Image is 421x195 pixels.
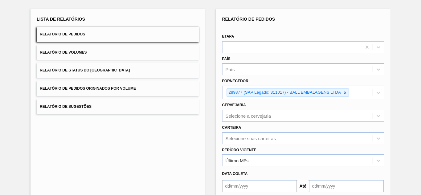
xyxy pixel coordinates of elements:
[222,57,231,61] label: País
[309,180,384,192] input: dd/mm/yyyy
[222,172,248,176] span: Data coleta
[222,79,248,83] label: Fornecedor
[40,50,87,55] span: Relatório de Volumes
[222,125,241,130] label: Carteira
[222,17,275,22] span: Relatório de Pedidos
[40,68,130,72] span: Relatório de Status do [GEOGRAPHIC_DATA]
[297,180,309,192] button: Até
[37,99,199,114] button: Relatório de Sugestões
[222,148,256,152] label: Período Vigente
[226,67,235,72] div: País
[226,136,276,141] div: Selecione suas carteiras
[37,27,199,42] button: Relatório de Pedidos
[222,103,246,107] label: Cervejaria
[40,86,136,91] span: Relatório de Pedidos Originados por Volume
[222,180,297,192] input: dd/mm/yyyy
[226,158,249,163] div: Último Mês
[222,34,234,39] label: Etapa
[37,45,199,60] button: Relatório de Volumes
[37,17,85,22] span: Lista de Relatórios
[37,81,199,96] button: Relatório de Pedidos Originados por Volume
[227,89,342,96] div: 289877 (SAP Legado: 311017) - BALL EMBALAGENS LTDA
[40,32,85,36] span: Relatório de Pedidos
[226,113,271,118] div: Selecione a cervejaria
[40,104,92,109] span: Relatório de Sugestões
[37,63,199,78] button: Relatório de Status do [GEOGRAPHIC_DATA]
